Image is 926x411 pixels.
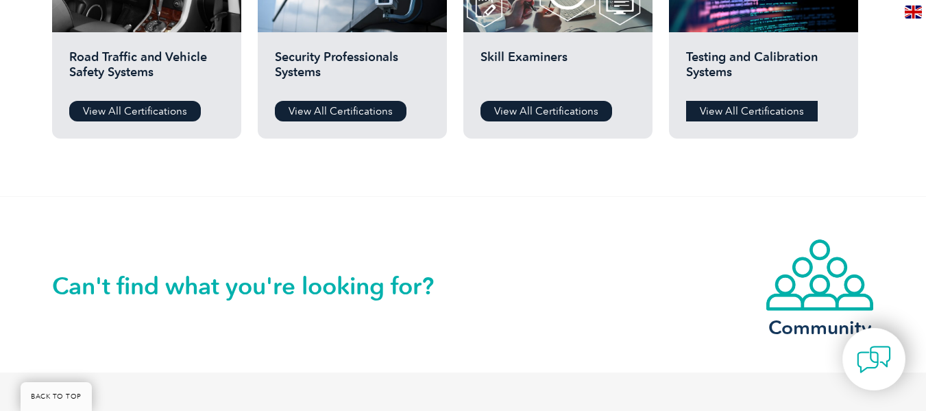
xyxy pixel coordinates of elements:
[765,238,875,312] img: icon-community.webp
[21,382,92,411] a: BACK TO TOP
[686,101,818,121] a: View All Certifications
[480,49,635,91] h2: Skill Examiners
[765,319,875,336] h3: Community
[905,5,922,19] img: en
[275,49,430,91] h2: Security Professionals Systems
[765,238,875,336] a: Community
[275,101,406,121] a: View All Certifications
[69,101,201,121] a: View All Certifications
[857,342,891,377] img: contact-chat.png
[69,49,224,91] h2: Road Traffic and Vehicle Safety Systems
[480,101,612,121] a: View All Certifications
[686,49,841,91] h2: Testing and Calibration Systems
[52,275,463,297] h2: Can't find what you're looking for?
